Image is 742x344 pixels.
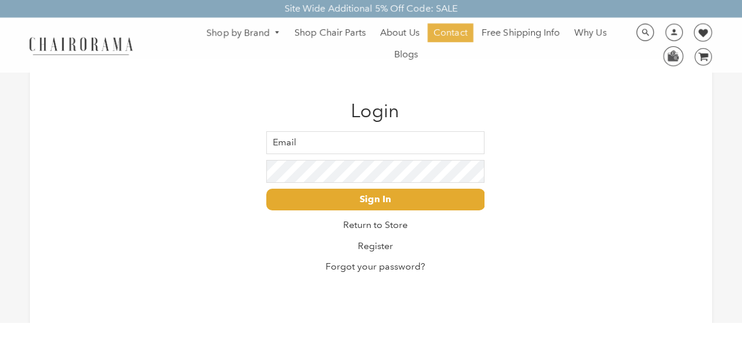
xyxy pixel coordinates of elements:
[358,240,393,251] a: Register
[326,261,425,272] a: Forgot your password?
[343,219,408,230] a: Return to Store
[266,189,485,210] input: Sign In
[664,47,682,64] img: WhatsApp_Image_2024-07-12_at_16.23.01.webp
[388,45,424,64] a: Blogs
[201,24,286,42] a: Shop by Brand
[266,131,485,154] input: Email
[476,23,566,42] a: Free Shipping Info
[22,35,140,56] img: chairorama
[189,23,624,67] nav: DesktopNavigation
[380,27,419,39] span: About Us
[374,23,425,42] a: About Us
[568,23,612,42] a: Why Us
[428,23,473,42] a: Contact
[289,23,372,42] a: Shop Chair Parts
[433,27,467,39] span: Contact
[574,27,607,39] span: Why Us
[266,100,485,122] h1: Login
[294,27,366,39] span: Shop Chair Parts
[482,27,560,39] span: Free Shipping Info
[394,49,418,61] span: Blogs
